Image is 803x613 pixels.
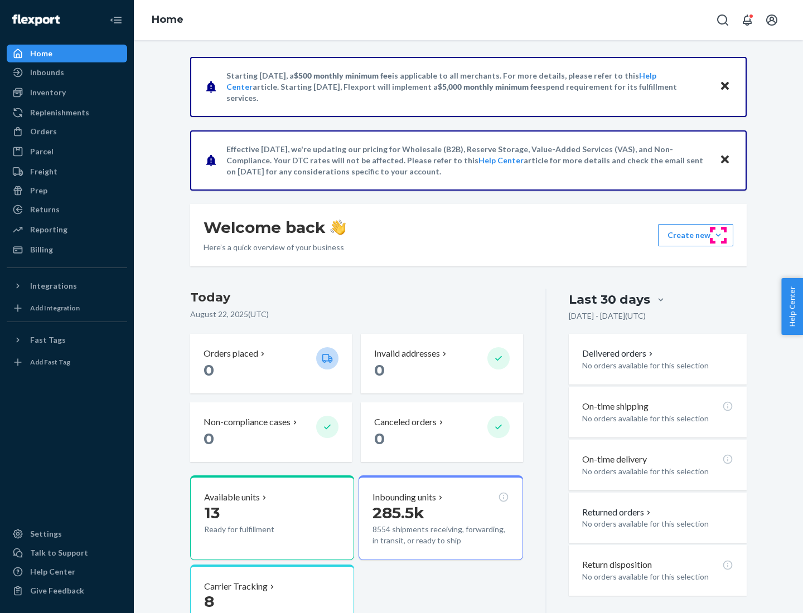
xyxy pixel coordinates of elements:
[30,166,57,177] div: Freight
[204,242,346,253] p: Here’s a quick overview of your business
[761,9,783,31] button: Open account menu
[30,528,62,539] div: Settings
[7,544,127,562] a: Talk to Support
[204,361,214,380] span: 0
[7,104,127,121] a: Replenishments
[781,278,803,335] button: Help Center
[361,334,523,393] button: Invalid addresses 0
[204,592,214,611] span: 8
[30,107,89,118] div: Replenishments
[7,277,127,295] button: Integrations
[30,224,67,235] div: Reporting
[7,163,127,181] a: Freight
[718,152,732,168] button: Close
[7,64,127,81] a: Inbounds
[582,518,733,529] p: No orders available for this selection
[736,9,758,31] button: Open notifications
[204,217,346,237] h1: Welcome back
[7,299,127,317] a: Add Integration
[718,79,732,95] button: Close
[190,334,352,393] button: Orders placed 0
[582,506,653,519] button: Returned orders
[7,563,127,581] a: Help Center
[204,491,260,504] p: Available units
[361,402,523,462] button: Canceled orders 0
[30,48,52,59] div: Home
[373,491,436,504] p: Inbounding units
[30,126,57,137] div: Orders
[7,331,127,349] button: Fast Tags
[7,582,127,600] button: Give Feedback
[226,144,709,177] p: Effective [DATE], we're updating our pricing for Wholesale (B2B), Reserve Storage, Value-Added Se...
[7,353,127,371] a: Add Fast Tag
[204,429,214,448] span: 0
[7,84,127,101] a: Inventory
[30,566,75,577] div: Help Center
[7,241,127,259] a: Billing
[30,244,53,255] div: Billing
[30,67,64,78] div: Inbounds
[374,347,440,360] p: Invalid addresses
[582,558,652,571] p: Return disposition
[438,82,542,91] span: $5,000 monthly minimum fee
[294,71,392,80] span: $500 monthly minimum fee
[30,334,66,346] div: Fast Tags
[330,220,346,235] img: hand-wave emoji
[204,416,291,429] p: Non-compliance cases
[569,310,646,322] p: [DATE] - [DATE] ( UTC )
[204,524,307,535] p: Ready for fulfillment
[374,416,437,429] p: Canceled orders
[373,503,424,522] span: 285.5k
[143,4,192,36] ol: breadcrumbs
[582,347,655,360] button: Delivered orders
[582,360,733,371] p: No orders available for this selection
[7,45,127,62] a: Home
[373,524,509,546] p: 8554 shipments receiving, forwarding, in transit, or ready to ship
[7,123,127,140] a: Orders
[30,303,80,313] div: Add Integration
[7,525,127,543] a: Settings
[582,400,649,413] p: On-time shipping
[204,580,268,593] p: Carrier Tracking
[374,361,385,380] span: 0
[30,87,66,98] div: Inventory
[204,503,220,522] span: 13
[582,466,733,477] p: No orders available for this selection
[7,201,127,218] a: Returns
[712,9,734,31] button: Open Search Box
[204,347,258,360] p: Orders placed
[190,289,523,306] h3: Today
[569,291,650,308] div: Last 30 days
[30,547,88,558] div: Talk to Support
[30,185,47,196] div: Prep
[7,182,127,200] a: Prep
[190,309,523,320] p: August 22, 2025 ( UTC )
[226,70,709,104] p: Starting [DATE], a is applicable to all merchants. For more details, please refer to this article...
[582,571,733,582] p: No orders available for this selection
[105,9,127,31] button: Close Navigation
[658,224,733,246] button: Create new
[7,221,127,239] a: Reporting
[152,13,183,26] a: Home
[30,146,54,157] div: Parcel
[190,475,354,560] button: Available units13Ready for fulfillment
[190,402,352,462] button: Non-compliance cases 0
[582,453,647,466] p: On-time delivery
[7,143,127,160] a: Parcel
[30,204,60,215] div: Returns
[12,14,60,26] img: Flexport logo
[30,280,77,291] div: Integrations
[30,585,84,596] div: Give Feedback
[478,155,524,165] a: Help Center
[359,475,523,560] button: Inbounding units285.5k8554 shipments receiving, forwarding, in transit, or ready to ship
[30,357,70,367] div: Add Fast Tag
[582,413,733,424] p: No orders available for this selection
[374,429,385,448] span: 0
